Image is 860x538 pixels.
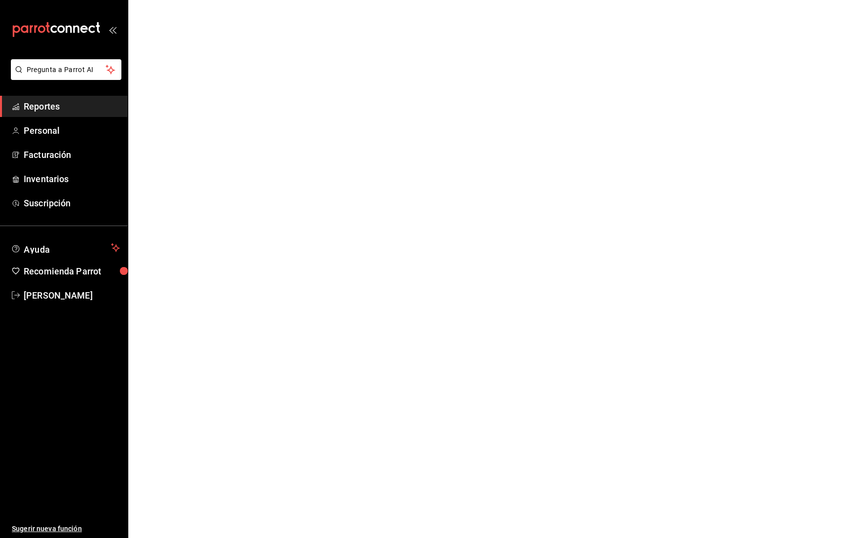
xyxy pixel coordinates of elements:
span: Facturación [24,148,120,161]
a: Pregunta a Parrot AI [7,72,121,82]
span: Pregunta a Parrot AI [27,65,106,75]
span: Personal [24,124,120,137]
button: open_drawer_menu [109,26,116,34]
button: Pregunta a Parrot AI [11,59,121,80]
span: Sugerir nueva función [12,524,120,534]
span: Recomienda Parrot [24,265,120,278]
span: [PERSON_NAME] [24,289,120,302]
span: Inventarios [24,172,120,186]
span: Ayuda [24,242,107,254]
span: Suscripción [24,196,120,210]
span: Reportes [24,100,120,113]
